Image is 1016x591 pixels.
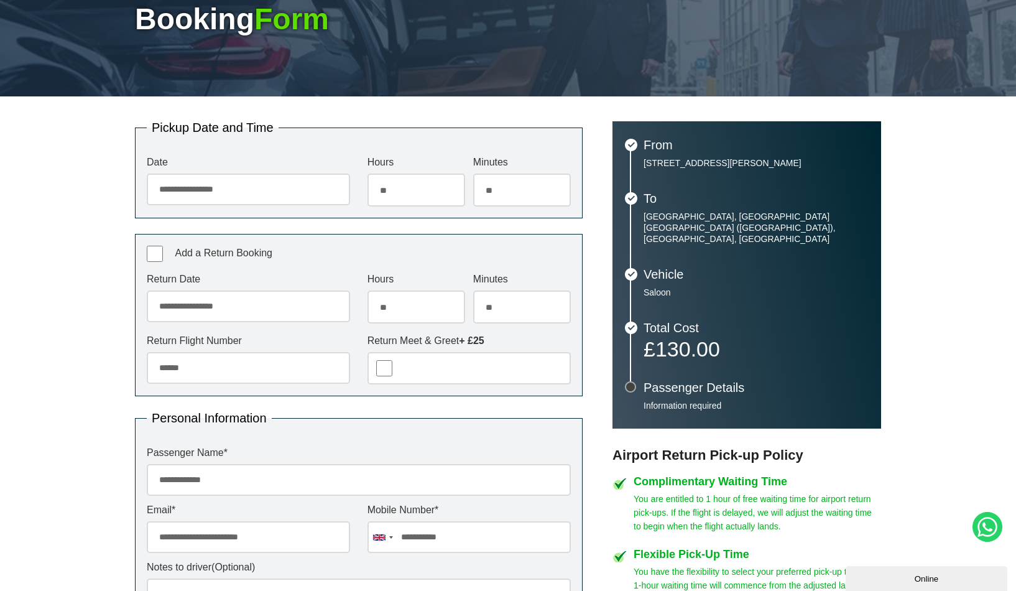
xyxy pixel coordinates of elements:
[367,157,465,167] label: Hours
[644,322,869,334] h3: Total Cost
[368,522,397,552] div: United Kingdom: +44
[473,157,571,167] label: Minutes
[655,337,720,361] span: 130.00
[644,157,869,169] p: [STREET_ADDRESS][PERSON_NAME]
[644,287,869,298] p: Saloon
[612,447,881,463] h3: Airport Return Pick-up Policy
[634,476,881,487] h4: Complimentary Waiting Time
[147,121,279,134] legend: Pickup Date and Time
[147,246,163,262] input: Add a Return Booking
[367,505,571,515] label: Mobile Number
[644,139,869,151] h3: From
[459,335,484,346] strong: + £25
[473,274,571,284] label: Minutes
[147,157,350,167] label: Date
[147,274,350,284] label: Return Date
[147,336,350,346] label: Return Flight Number
[846,564,1010,591] iframe: chat widget
[367,336,571,346] label: Return Meet & Greet
[367,274,465,284] label: Hours
[644,268,869,281] h3: Vehicle
[634,492,881,533] p: You are entitled to 1 hour of free waiting time for airport return pick-ups. If the flight is del...
[644,192,869,205] h3: To
[644,211,869,244] p: [GEOGRAPHIC_DATA], [GEOGRAPHIC_DATA] [GEOGRAPHIC_DATA] ([GEOGRAPHIC_DATA]), [GEOGRAPHIC_DATA], [G...
[147,412,272,424] legend: Personal Information
[147,448,571,458] label: Passenger Name
[211,562,255,572] span: (Optional)
[634,549,881,560] h4: Flexible Pick-Up Time
[175,248,272,258] span: Add a Return Booking
[644,400,869,411] p: Information required
[147,562,571,572] label: Notes to driver
[254,2,329,35] span: Form
[644,381,869,394] h3: Passenger Details
[135,4,881,34] h1: Booking
[644,340,869,358] p: £
[147,505,350,515] label: Email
